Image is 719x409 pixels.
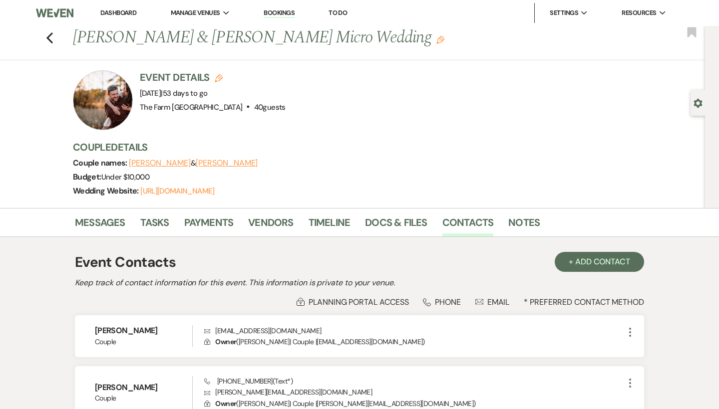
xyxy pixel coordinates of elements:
a: Messages [75,214,125,236]
a: Dashboard [100,8,136,17]
span: Manage Venues [171,8,220,18]
div: Planning Portal Access [297,297,408,307]
a: Docs & Files [365,214,427,236]
span: Owner [215,399,236,408]
span: & [129,158,258,168]
a: Tasks [140,214,169,236]
span: Owner [215,337,236,346]
div: * Preferred Contact Method [75,297,644,307]
button: [PERSON_NAME] [129,159,191,167]
span: Budget: [73,172,101,182]
span: Under $10,000 [101,172,150,182]
span: 53 days to go [163,88,208,98]
button: Edit [436,35,444,44]
span: [PHONE_NUMBER] (Text*) [204,377,293,386]
button: Open lead details [694,98,703,107]
a: Timeline [309,214,351,236]
h6: [PERSON_NAME] [95,325,192,336]
span: | [161,88,207,98]
img: Weven Logo [36,2,73,23]
span: The Farm [GEOGRAPHIC_DATA] [140,102,242,112]
a: Vendors [248,214,293,236]
a: Contacts [442,214,494,236]
span: Couple names: [73,158,129,168]
a: Payments [184,214,234,236]
span: Settings [550,8,578,18]
a: Bookings [264,8,295,18]
span: Resources [622,8,656,18]
h1: [PERSON_NAME] & [PERSON_NAME] Micro Wedding [73,26,520,50]
div: Phone [423,297,461,307]
a: Notes [508,214,540,236]
div: Email [475,297,510,307]
h3: Event Details [140,70,286,84]
a: [URL][DOMAIN_NAME] [140,186,214,196]
button: [PERSON_NAME] [196,159,258,167]
p: [EMAIL_ADDRESS][DOMAIN_NAME] [204,325,624,336]
span: 40 guests [254,102,286,112]
button: + Add Contact [555,252,644,272]
span: [DATE] [140,88,207,98]
h2: Keep track of contact information for this event. This information is private to your venue. [75,277,644,289]
span: Couple [95,393,192,404]
h1: Event Contacts [75,252,176,273]
p: ( [PERSON_NAME] | Couple | [PERSON_NAME][EMAIL_ADDRESS][DOMAIN_NAME] ) [204,398,624,409]
a: To Do [329,8,347,17]
h3: Couple Details [73,140,632,154]
h6: [PERSON_NAME] [95,382,192,393]
p: ( [PERSON_NAME] | Couple | [EMAIL_ADDRESS][DOMAIN_NAME] ) [204,336,624,347]
span: Couple [95,337,192,347]
span: Wedding Website: [73,186,140,196]
p: [PERSON_NAME][EMAIL_ADDRESS][DOMAIN_NAME] [204,387,624,398]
